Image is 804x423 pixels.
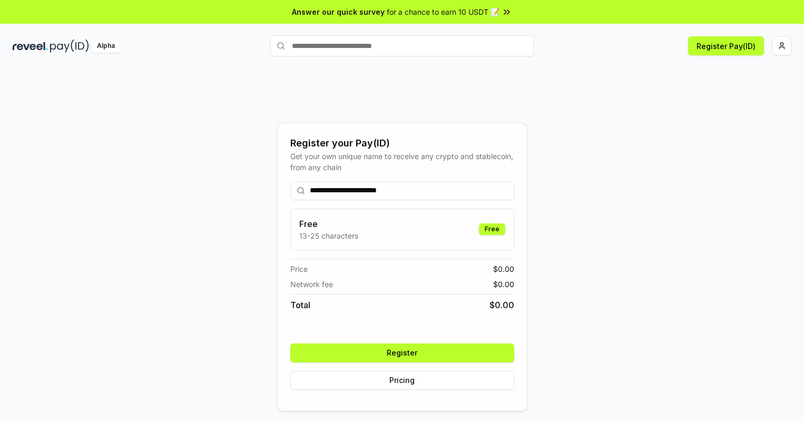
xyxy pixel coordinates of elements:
[479,223,505,235] div: Free
[290,151,514,173] div: Get your own unique name to receive any crypto and stablecoin, from any chain
[91,40,121,53] div: Alpha
[387,6,499,17] span: for a chance to earn 10 USDT 📝
[299,218,358,230] h3: Free
[50,40,89,53] img: pay_id
[290,343,514,362] button: Register
[290,299,310,311] span: Total
[13,40,48,53] img: reveel_dark
[290,371,514,390] button: Pricing
[688,36,764,55] button: Register Pay(ID)
[292,6,385,17] span: Answer our quick survey
[493,263,514,274] span: $ 0.00
[299,230,358,241] p: 13-25 characters
[493,279,514,290] span: $ 0.00
[290,263,308,274] span: Price
[290,136,514,151] div: Register your Pay(ID)
[489,299,514,311] span: $ 0.00
[290,279,333,290] span: Network fee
